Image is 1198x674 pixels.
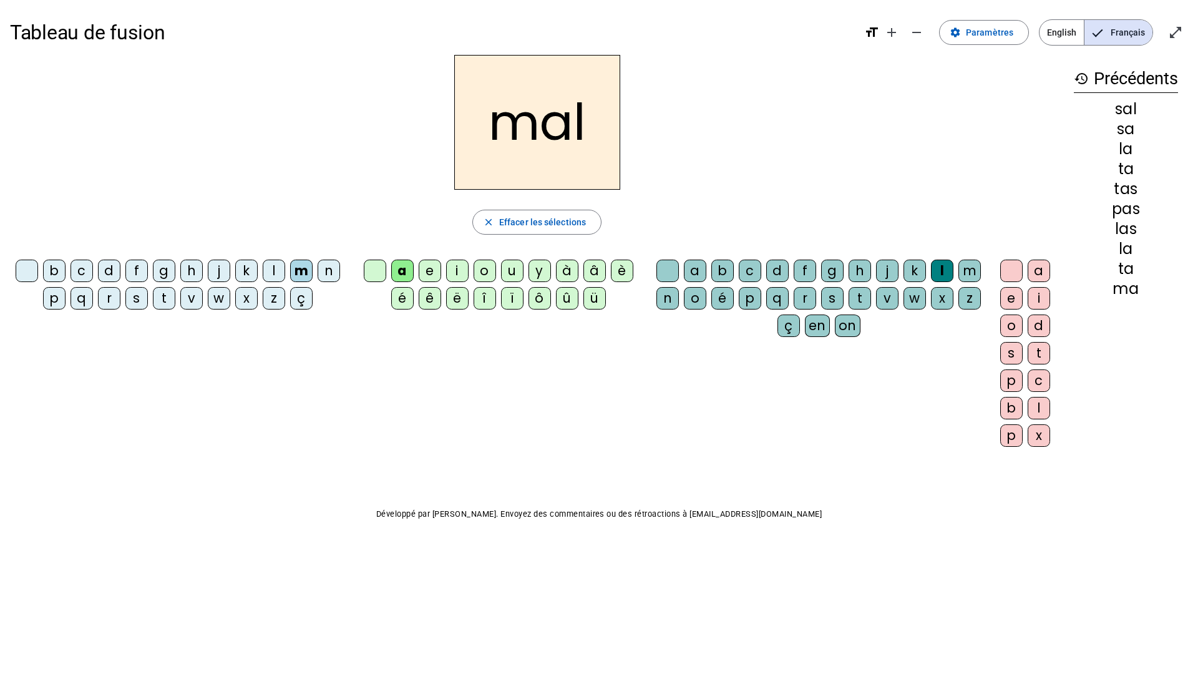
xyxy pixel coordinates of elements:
div: tas [1074,182,1178,197]
div: m [290,260,313,282]
div: r [98,287,120,310]
div: a [1028,260,1050,282]
mat-icon: close [483,217,494,228]
div: ô [528,287,551,310]
div: e [1000,287,1023,310]
mat-button-toggle-group: Language selection [1039,19,1153,46]
div: v [876,287,898,310]
button: Diminuer la taille de la police [904,20,929,45]
div: g [153,260,175,282]
div: i [1028,287,1050,310]
div: r [794,287,816,310]
div: f [794,260,816,282]
div: c [1028,369,1050,392]
div: d [1028,315,1050,337]
mat-icon: remove [909,25,924,40]
div: k [903,260,926,282]
div: k [235,260,258,282]
div: s [1000,342,1023,364]
div: l [263,260,285,282]
span: Paramètres [966,25,1013,40]
div: sal [1074,102,1178,117]
div: o [1000,315,1023,337]
div: o [474,260,496,282]
div: b [43,260,66,282]
p: Développé par [PERSON_NAME]. Envoyez des commentaires ou des rétroactions à [EMAIL_ADDRESS][DOMAI... [10,507,1188,522]
div: d [98,260,120,282]
mat-icon: open_in_full [1168,25,1183,40]
div: p [43,287,66,310]
div: a [391,260,414,282]
div: c [71,260,93,282]
span: Français [1084,20,1152,45]
span: Effacer les sélections [499,215,586,230]
div: n [318,260,340,282]
div: pas [1074,202,1178,217]
h2: mal [454,55,620,190]
div: a [684,260,706,282]
div: è [611,260,633,282]
div: j [876,260,898,282]
div: h [180,260,203,282]
button: Effacer les sélections [472,210,601,235]
div: â [583,260,606,282]
div: h [849,260,871,282]
div: t [1028,342,1050,364]
mat-icon: settings [950,27,961,38]
div: n [656,287,679,310]
div: la [1074,142,1178,157]
div: é [391,287,414,310]
div: ma [1074,281,1178,296]
div: m [958,260,981,282]
div: p [739,287,761,310]
div: q [766,287,789,310]
div: ê [419,287,441,310]
div: à [556,260,578,282]
div: i [446,260,469,282]
div: w [903,287,926,310]
div: p [1000,424,1023,447]
div: on [835,315,860,337]
div: v [180,287,203,310]
mat-icon: format_size [864,25,879,40]
div: c [739,260,761,282]
div: î [474,287,496,310]
div: g [821,260,844,282]
div: ï [501,287,524,310]
div: ta [1074,162,1178,177]
div: ç [290,287,313,310]
div: la [1074,242,1178,256]
div: o [684,287,706,310]
mat-icon: history [1074,71,1089,86]
div: s [821,287,844,310]
div: t [153,287,175,310]
div: û [556,287,578,310]
div: u [501,260,524,282]
div: en [805,315,830,337]
div: p [1000,369,1023,392]
button: Paramètres [939,20,1029,45]
div: z [958,287,981,310]
div: x [931,287,953,310]
div: e [419,260,441,282]
button: Entrer en plein écran [1163,20,1188,45]
span: English [1040,20,1084,45]
div: d [766,260,789,282]
div: s [125,287,148,310]
div: q [71,287,93,310]
div: j [208,260,230,282]
div: b [1000,397,1023,419]
div: l [931,260,953,282]
h1: Tableau de fusion [10,12,854,52]
mat-icon: add [884,25,899,40]
div: y [528,260,551,282]
div: z [263,287,285,310]
div: x [1028,424,1050,447]
div: w [208,287,230,310]
button: Augmenter la taille de la police [879,20,904,45]
div: é [711,287,734,310]
div: sa [1074,122,1178,137]
h3: Précédents [1074,65,1178,93]
div: t [849,287,871,310]
div: ç [777,315,800,337]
